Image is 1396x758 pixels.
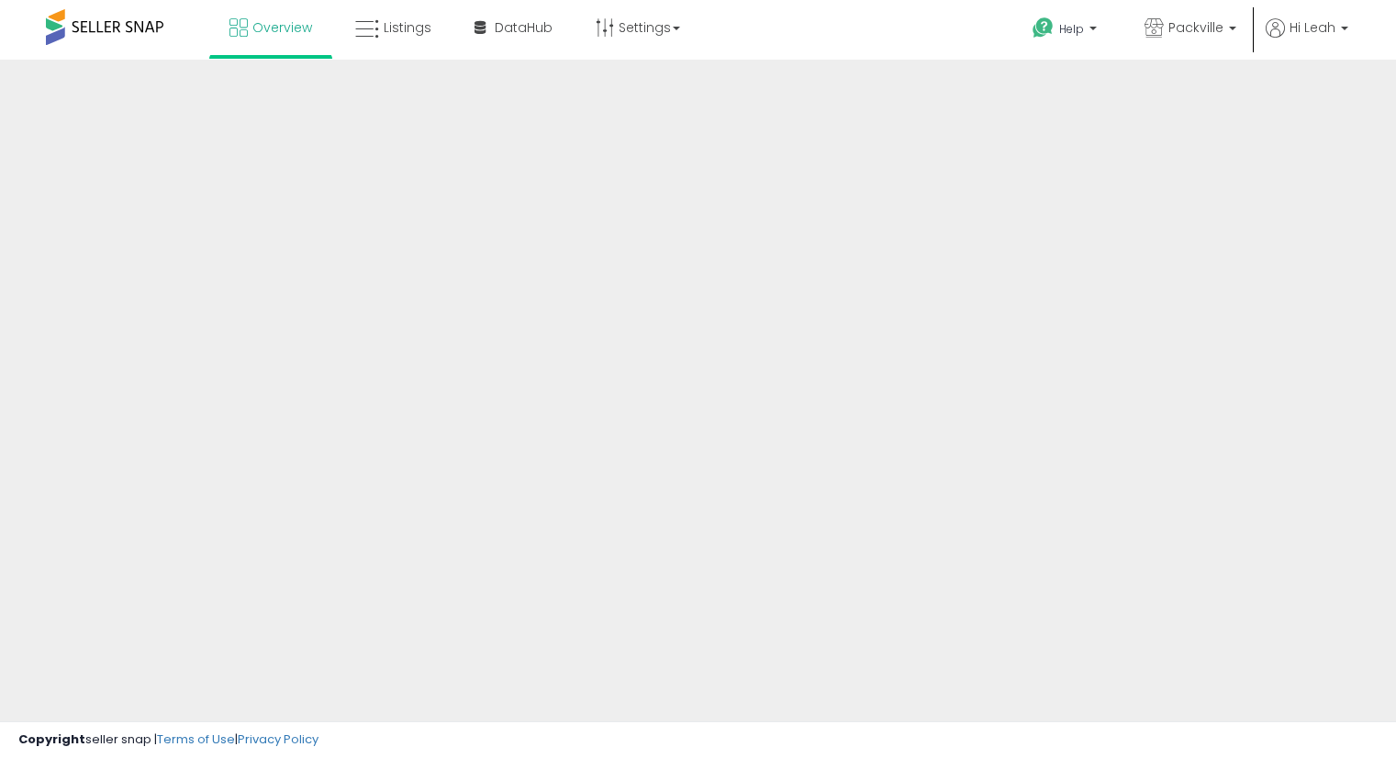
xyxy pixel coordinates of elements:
span: DataHub [495,18,553,37]
a: Help [1018,3,1115,60]
strong: Copyright [18,730,85,748]
span: Hi Leah [1290,18,1335,37]
span: Overview [252,18,312,37]
a: Hi Leah [1266,18,1348,60]
a: Privacy Policy [238,730,318,748]
a: Terms of Use [157,730,235,748]
div: seller snap | | [18,731,318,749]
span: Help [1059,21,1084,37]
span: Packville [1168,18,1223,37]
i: Get Help [1032,17,1055,39]
span: Listings [384,18,431,37]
